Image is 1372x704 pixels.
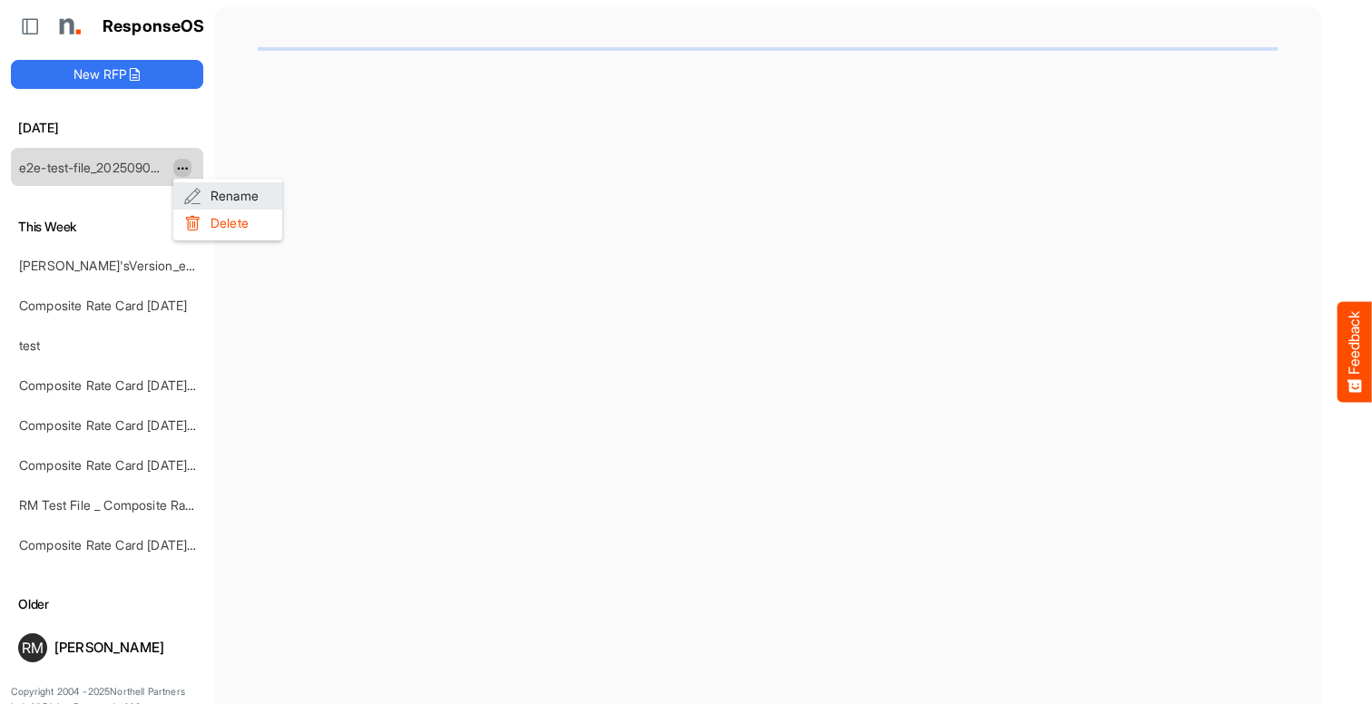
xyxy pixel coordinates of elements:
[19,298,187,313] a: Composite Rate Card [DATE]
[1338,302,1372,403] button: Feedback
[19,258,359,273] a: [PERSON_NAME]'sVersion_e2e-test-file_20250604_111803
[11,118,203,138] h6: [DATE]
[11,60,203,89] button: New RFP
[173,159,191,177] button: dropdownbutton
[11,594,203,614] h6: Older
[19,497,272,513] a: RM Test File _ Composite Rate Card [DATE]
[54,640,196,654] div: [PERSON_NAME]
[19,457,234,473] a: Composite Rate Card [DATE]_smaller
[19,377,234,393] a: Composite Rate Card [DATE]_smaller
[19,417,234,433] a: Composite Rate Card [DATE]_smaller
[19,160,204,175] a: e2e-test-file_20250904_102419
[103,17,205,36] h1: ResponseOS
[173,182,282,210] li: Rename
[173,210,282,237] li: Delete
[19,537,234,552] a: Composite Rate Card [DATE]_smaller
[22,640,44,655] span: RM
[11,217,203,237] h6: This Week
[50,8,86,44] img: Northell
[19,337,41,353] a: test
